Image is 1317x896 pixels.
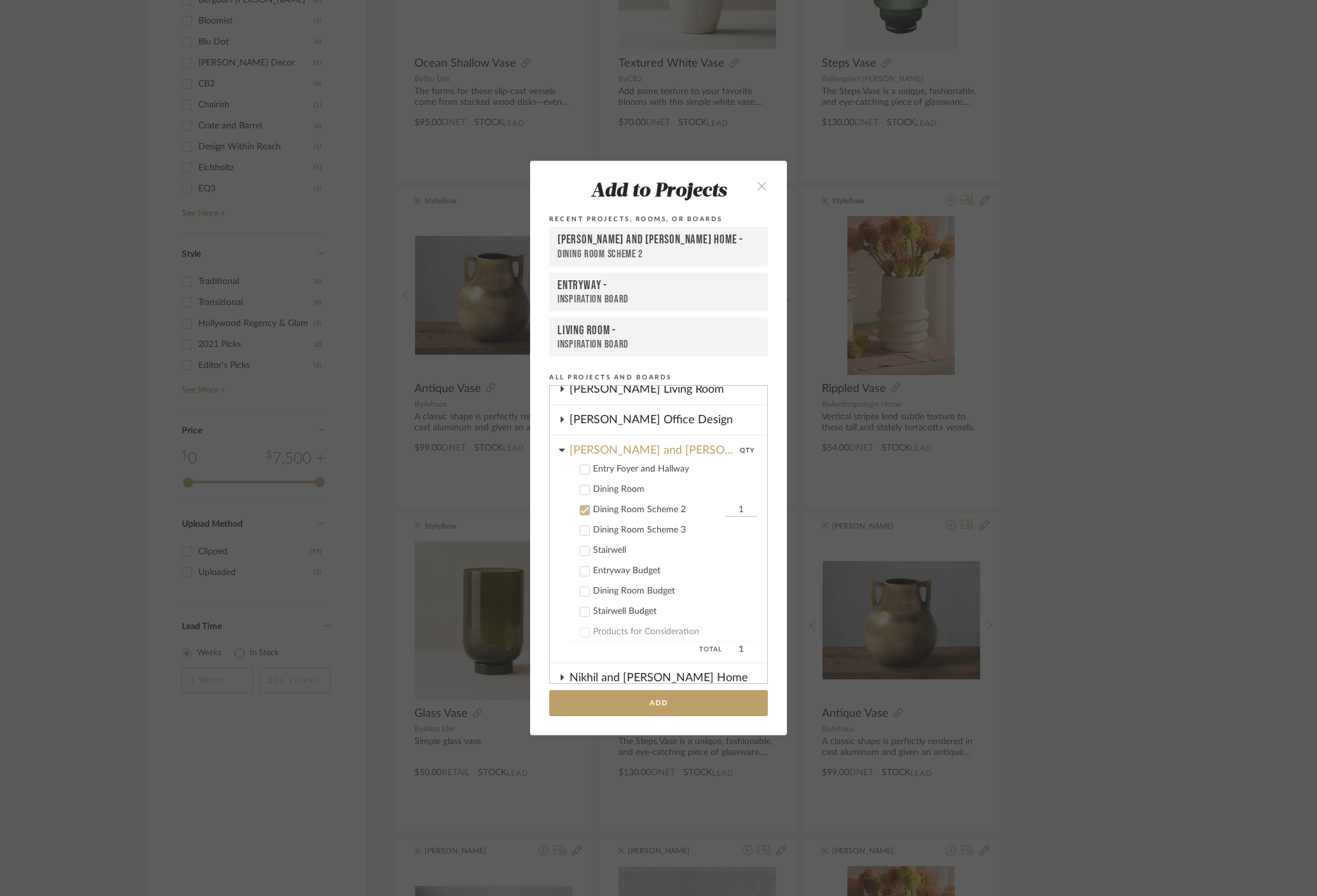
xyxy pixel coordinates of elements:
[557,233,760,248] div: [PERSON_NAME] and [PERSON_NAME] Home -
[557,278,760,293] div: Entryway -
[570,405,767,435] div: [PERSON_NAME] Office Design
[593,606,757,617] div: Stairwell Budget
[570,375,767,404] div: [PERSON_NAME] Living Room
[740,436,754,458] div: QTY
[593,566,757,576] div: Entryway Budget
[549,690,768,716] button: Add
[725,504,757,517] input: Dining Room Scheme 2
[743,172,781,198] button: close
[570,436,740,458] div: [PERSON_NAME] and [PERSON_NAME] Home
[593,505,722,515] div: Dining Room Scheme 2
[593,525,757,536] div: Dining Room Scheme 3
[725,642,757,657] span: 1
[557,338,760,351] div: Inspiration Board
[593,627,757,637] div: Products for Consideration
[569,642,722,657] span: Total
[593,545,757,556] div: Stairwell
[549,372,768,383] div: All Projects and Boards
[549,181,768,203] div: Add to Projects
[593,586,757,597] div: Dining Room Budget
[593,464,757,475] div: Entry Foyer and Hallway
[593,484,757,495] div: Dining Room
[570,663,767,693] div: Nikhil and [PERSON_NAME] Home
[557,323,760,338] div: Living Room -
[557,293,760,306] div: Inspiration Board
[549,214,768,225] div: Recent Projects, Rooms, or Boards
[557,248,760,261] div: Dining Room Scheme 2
